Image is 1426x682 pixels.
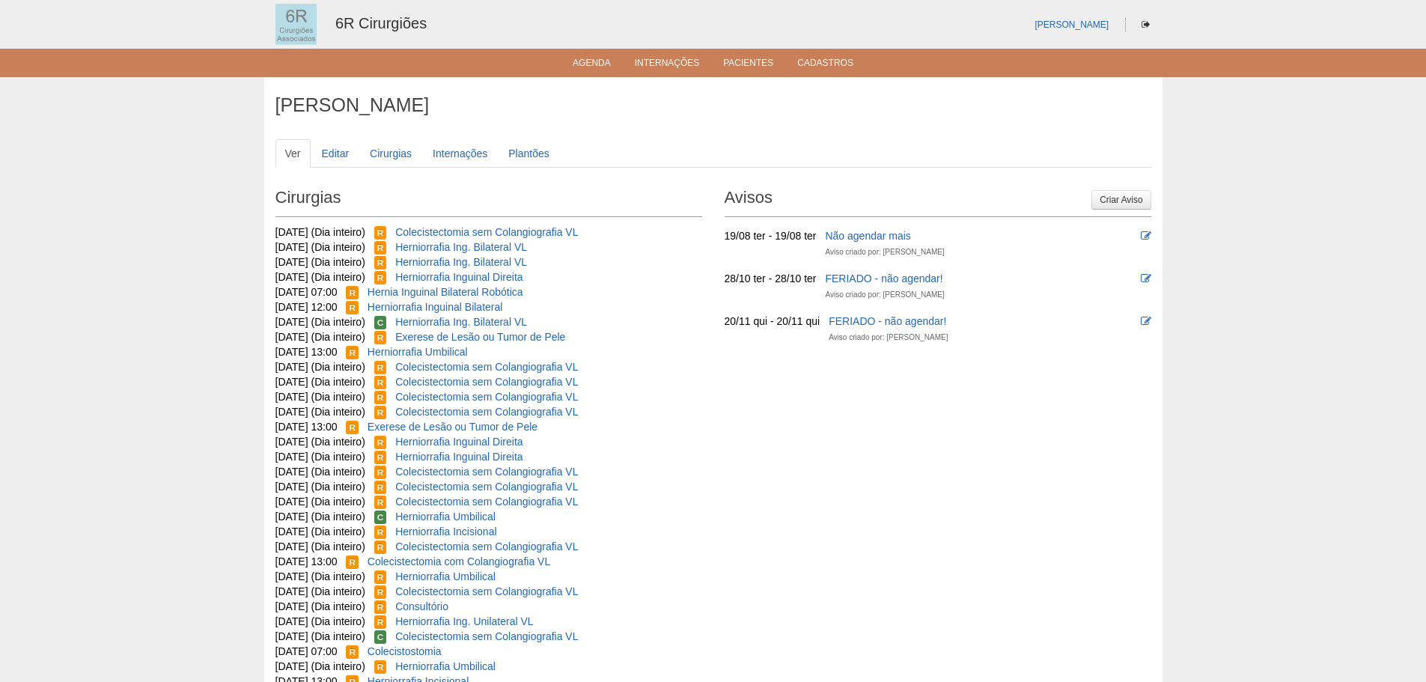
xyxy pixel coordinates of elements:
a: Herniorrafia Inguinal Direita [395,271,522,283]
a: Colecistectomia sem Colangiografia VL [395,466,578,478]
span: Reservada [374,541,387,554]
span: [DATE] (Dia inteiro) [275,496,365,508]
span: Reservada [346,301,359,314]
div: 28/10 ter - 28/10 ter [725,271,817,286]
span: Reservada [374,331,387,344]
span: [DATE] (Dia inteiro) [275,660,365,672]
span: Reservada [374,361,387,374]
span: [DATE] (Dia inteiro) [275,451,365,463]
span: Reservada [374,256,387,270]
i: Editar [1141,273,1151,284]
a: Agenda [573,58,611,73]
span: Reservada [374,570,387,584]
a: Herniorrafia Inguinal Direita [395,451,522,463]
a: Herniorrafia Umbilical [395,511,496,523]
span: Reservada [374,406,387,419]
a: Consultório [395,600,448,612]
span: [DATE] 12:00 [275,301,338,313]
span: Reservada [374,526,387,539]
a: Editar [312,139,359,168]
a: Colecistectomia sem Colangiografia VL [395,585,578,597]
a: FERIADO - não agendar! [829,315,946,327]
a: Herniorrafia Ing. Bilateral VL [395,241,527,253]
span: Reservada [374,391,387,404]
span: [DATE] (Dia inteiro) [275,585,365,597]
a: [PERSON_NAME] [1035,19,1109,30]
span: Reservada [374,660,387,674]
span: Reservada [346,421,359,434]
span: Reservada [374,436,387,449]
span: [DATE] (Dia inteiro) [275,570,365,582]
a: Colecistectomia sem Colangiografia VL [395,496,578,508]
span: [DATE] (Dia inteiro) [275,391,365,403]
span: Reservada [374,481,387,494]
span: [DATE] (Dia inteiro) [275,271,365,283]
span: [DATE] (Dia inteiro) [275,361,365,373]
span: Reservada [374,241,387,255]
a: Herniorrafia Umbilical [395,570,496,582]
span: Confirmada [374,316,387,329]
span: [DATE] (Dia inteiro) [275,256,365,268]
h1: [PERSON_NAME] [275,96,1151,115]
a: Cadastros [797,58,853,73]
i: Editar [1141,316,1151,326]
span: Reservada [374,615,387,629]
a: Plantões [499,139,558,168]
div: Aviso criado por: [PERSON_NAME] [829,330,948,345]
i: Editar [1141,231,1151,241]
span: [DATE] (Dia inteiro) [275,615,365,627]
a: Hernia Inguinal Bilateral Robótica [368,286,523,298]
span: [DATE] 07:00 [275,645,338,657]
a: Colecistectomia sem Colangiografia VL [395,630,578,642]
span: Reservada [374,466,387,479]
span: Reservada [346,346,359,359]
h2: Cirurgias [275,183,702,217]
a: Herniorrafia Umbilical [368,346,468,358]
span: [DATE] (Dia inteiro) [275,226,365,238]
a: Herniorrafia Umbilical [395,660,496,672]
i: Sair [1142,20,1150,29]
a: Herniorrafia Ing. Unilateral VL [395,615,533,627]
span: Reservada [346,555,359,569]
a: FERIADO - não agendar! [825,273,942,284]
a: Colecistectomia sem Colangiografia VL [395,541,578,552]
span: Confirmada [374,511,387,524]
span: Reservada [346,286,359,299]
a: Colecistectomia sem Colangiografia VL [395,226,578,238]
a: Internações [635,58,700,73]
span: Reservada [374,585,387,599]
span: [DATE] (Dia inteiro) [275,331,365,343]
a: Cirurgias [360,139,421,168]
span: Reservada [374,271,387,284]
h2: Avisos [725,183,1151,217]
a: Colecistectomia sem Colangiografia VL [395,391,578,403]
a: Herniorrafia Inguinal Direita [395,436,522,448]
span: [DATE] 13:00 [275,555,338,567]
span: Reservada [374,451,387,464]
span: [DATE] 07:00 [275,286,338,298]
span: Reservada [374,600,387,614]
span: Reservada [374,376,387,389]
div: 19/08 ter - 19/08 ter [725,228,817,243]
span: [DATE] (Dia inteiro) [275,316,365,328]
a: Não agendar mais [825,230,910,242]
span: Reservada [374,496,387,509]
a: Herniorrafia Incisional [395,526,496,538]
span: [DATE] (Dia inteiro) [275,541,365,552]
span: Reservada [346,645,359,659]
a: Herniorrafia Inguinal Bilateral [368,301,503,313]
span: [DATE] (Dia inteiro) [275,630,365,642]
a: Colecistostomia [368,645,442,657]
a: Colecistectomia com Colangiografia VL [368,555,550,567]
span: [DATE] 13:00 [275,421,338,433]
a: Ver [275,139,311,168]
a: Criar Aviso [1091,190,1151,210]
span: [DATE] (Dia inteiro) [275,511,365,523]
a: Herniorrafia Ing. Bilateral VL [395,316,527,328]
span: [DATE] (Dia inteiro) [275,600,365,612]
span: Confirmada [374,630,387,644]
a: Colecistectomia sem Colangiografia VL [395,376,578,388]
span: [DATE] (Dia inteiro) [275,481,365,493]
a: Exerese de Lesão ou Tumor de Pele [395,331,565,343]
a: Herniorrafia Ing. Bilateral VL [395,256,527,268]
